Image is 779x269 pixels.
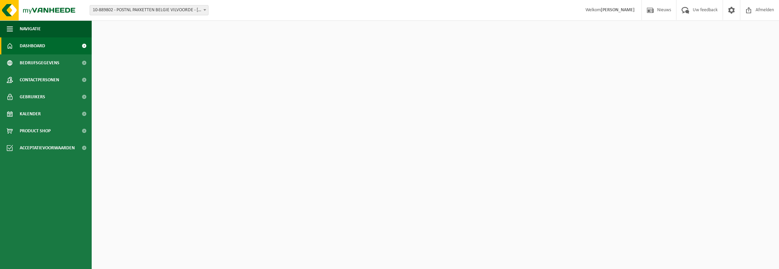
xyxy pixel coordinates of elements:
span: Navigatie [20,20,41,37]
span: Acceptatievoorwaarden [20,139,75,156]
span: 10-889802 - POSTNL PAKKETTEN BELGIE VILVOORDE - VILVOORDE [90,5,208,15]
span: Contactpersonen [20,71,59,88]
span: Bedrijfsgegevens [20,54,59,71]
span: Product Shop [20,122,51,139]
strong: [PERSON_NAME] [601,7,635,13]
span: Kalender [20,105,41,122]
span: Gebruikers [20,88,45,105]
span: Dashboard [20,37,45,54]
